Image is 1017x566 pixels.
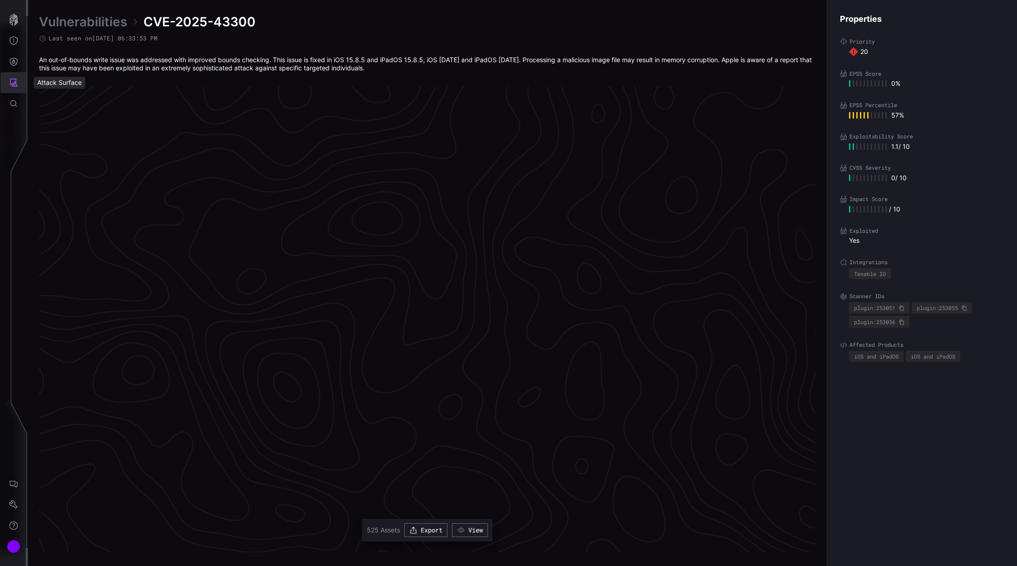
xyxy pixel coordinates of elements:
time: [DATE] 06:33:53 PM [92,34,158,42]
a: Vulnerabilities [39,14,127,30]
label: Scanner IDs [840,293,1003,300]
div: plugin:253056 [854,319,904,325]
div: Vendor: Apple [849,351,903,362]
button: Export [405,523,448,537]
div: 57 % [849,111,904,119]
div: Yes [849,236,1003,245]
div: 0 / 10 [849,174,907,182]
div: iOS and iPadOS [854,354,899,359]
div: plugin:253055 [917,305,967,311]
label: EPSS Percentile [840,102,1003,109]
label: Priority [840,38,1003,45]
div: 1.1 / 10 [849,143,910,151]
div: iOS and iPadOS [911,354,955,359]
button: View [452,523,488,537]
span: 525 Assets [367,526,400,534]
div: Attack Surface [34,77,85,89]
label: Affected Products [840,341,1003,349]
div: 20 [849,47,1003,56]
div: 0 % [849,79,900,88]
label: CVSS Severity [840,164,1003,172]
div: An out-of-bounds write issue was addressed with improved bounds checking. This issue is fixed in ... [39,56,815,72]
label: Exploitability Score [840,133,1003,140]
label: Impact Score [840,196,1003,203]
div: / 10 [849,205,1003,213]
label: EPSS Score [840,70,1003,77]
span: Last seen on [49,34,158,42]
div: Vendor: Apple [906,351,960,362]
span: CVE-2025-43300 [143,14,256,30]
div: Tenable IO [854,271,886,276]
label: Integrations [840,259,1003,266]
label: Exploited [840,227,1003,234]
div: plugin:253051 [854,305,904,311]
h4: Properties [840,14,1003,24]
